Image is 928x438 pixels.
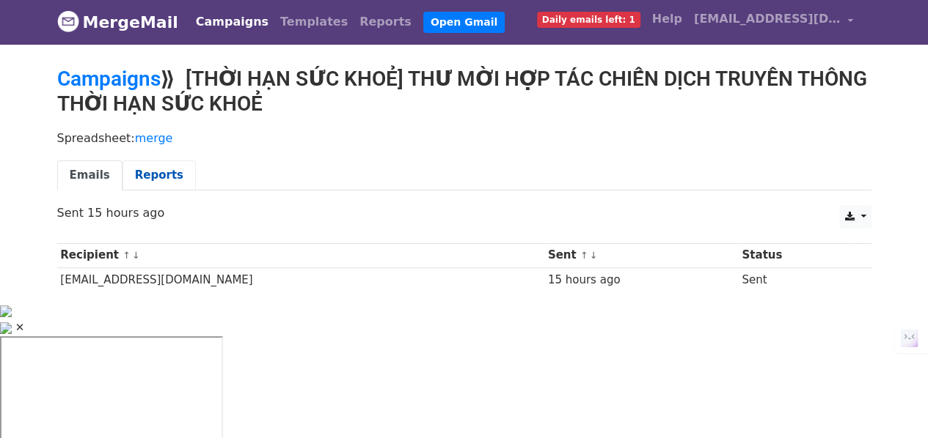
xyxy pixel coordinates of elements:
a: MergeMail [57,7,178,37]
a: Reports [123,160,196,190]
a: Help [646,4,688,34]
a: ↑ [123,250,131,261]
a: merge [135,131,173,145]
a: ↓ [590,250,598,261]
a: Campaigns [190,7,274,37]
th: Sent [544,243,739,267]
span: ✕ [15,321,25,334]
a: Emails [57,160,123,190]
span: [EMAIL_ADDRESS][DOMAIN_NAME] [694,10,841,28]
a: Templates [274,7,354,37]
a: ↑ [580,250,588,261]
td: [EMAIL_ADDRESS][DOMAIN_NAME] [57,267,544,292]
div: 15 hours ago [548,272,735,289]
a: Daily emails left: 1 [531,4,646,34]
th: Status [739,243,855,267]
img: MergeMail logo [57,10,79,32]
a: Open Gmail [423,12,505,33]
p: Sent 15 hours ago [57,205,872,220]
a: Campaigns [57,67,161,91]
th: Recipient [57,243,544,267]
p: Spreadsheet: [57,130,872,146]
iframe: Chat Widget [855,368,928,438]
a: [EMAIL_ADDRESS][DOMAIN_NAME] [688,4,860,39]
a: ↓ [132,250,140,261]
h2: ⟫ [THỜI HẠN SỨC KHOẺ] THƯ MỜI HỢP TÁC CHIẾN DỊCH TRUYỀN THÔNG THỜI HẠN SỨC KHOẺ [57,67,872,116]
td: Sent [739,267,855,292]
span: Daily emails left: 1 [537,12,640,28]
a: Reports [354,7,417,37]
